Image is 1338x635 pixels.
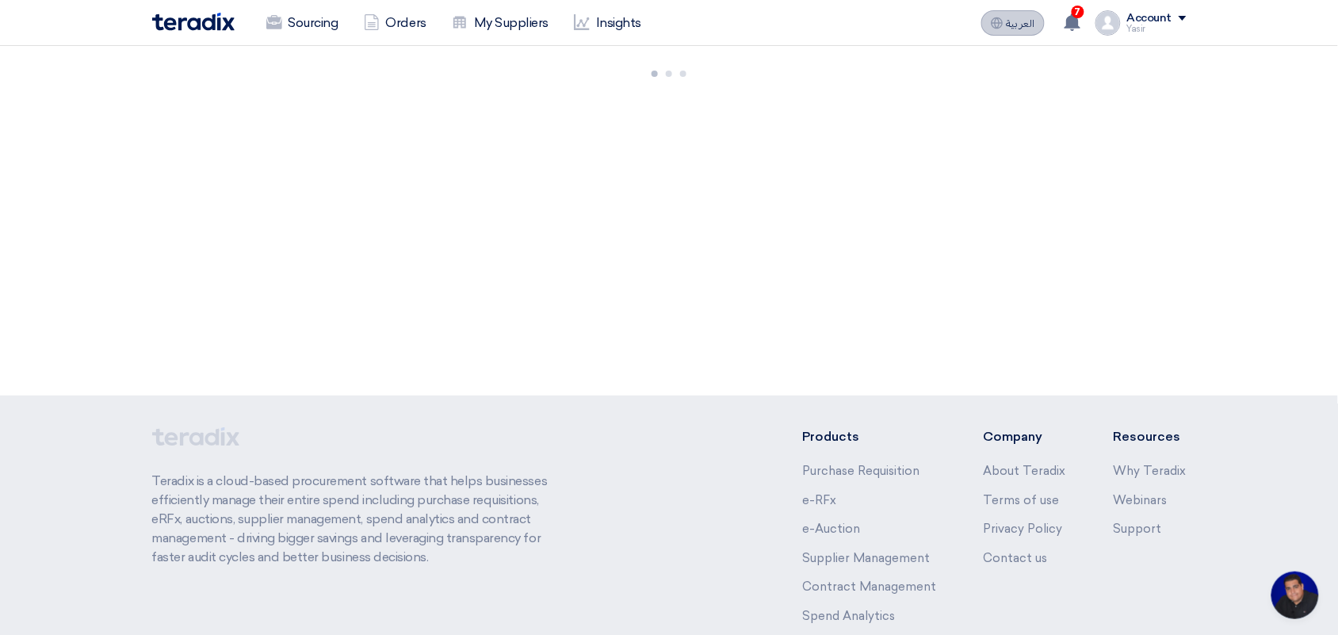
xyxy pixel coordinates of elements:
[351,6,439,40] a: Orders
[981,10,1045,36] button: العربية
[1127,25,1187,33] div: Yasir
[1095,10,1121,36] img: profile_test.png
[984,522,1063,536] a: Privacy Policy
[984,493,1060,507] a: Terms of use
[1127,12,1172,25] div: Account
[439,6,561,40] a: My Suppliers
[1114,522,1162,536] a: Support
[254,6,351,40] a: Sourcing
[802,580,936,594] a: Contract Management
[802,464,919,478] a: Purchase Requisition
[1114,427,1187,446] li: Resources
[1072,6,1084,18] span: 7
[152,13,235,31] img: Teradix logo
[984,464,1066,478] a: About Teradix
[1271,572,1319,619] div: Open chat
[1114,493,1168,507] a: Webinars
[802,609,895,623] a: Spend Analytics
[802,427,936,446] li: Products
[152,472,566,567] p: Teradix is a cloud-based procurement software that helps businesses efficiently manage their enti...
[802,493,836,507] a: e-RFx
[984,427,1066,446] li: Company
[984,551,1048,565] a: Contact us
[802,522,860,536] a: e-Auction
[802,551,930,565] a: Supplier Management
[1007,18,1035,29] span: العربية
[1114,464,1187,478] a: Why Teradix
[561,6,654,40] a: Insights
